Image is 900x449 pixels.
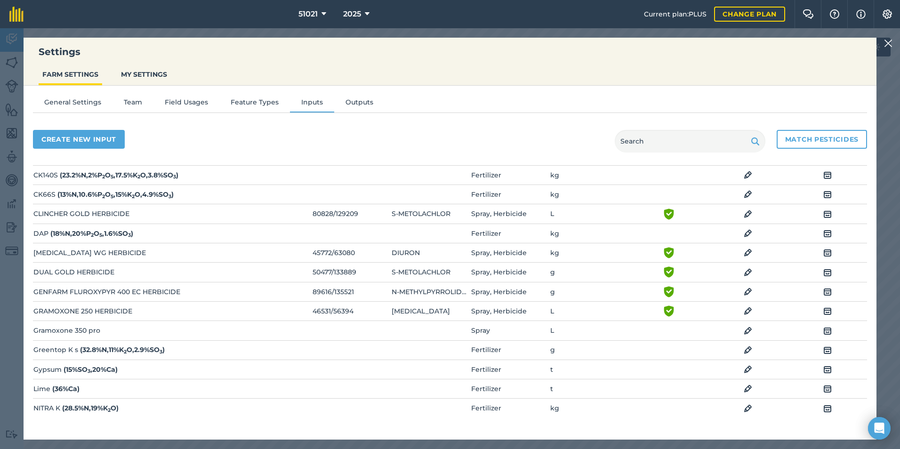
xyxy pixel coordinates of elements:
strong: ( 13 % N , 10.6 % P O , 15 % K O , 4.9 % SO ) [57,190,174,199]
td: Fertilizer [471,165,550,184]
td: DAP [33,224,311,243]
td: 46531/56394 [312,301,391,321]
img: svg+xml;base64,PHN2ZyB4bWxucz0iaHR0cDovL3d3dy53My5vcmcvMjAwMC9zdmciIHdpZHRoPSIyMiIgaGVpZ2h0PSIzMC... [884,38,892,49]
td: 80828/129209 [312,204,391,224]
strong: ( 18 % N , 20 % P O , 1.6 % SO ) [50,229,133,238]
td: DIURON [391,243,470,263]
td: S-METOLACHLOR [391,204,470,224]
img: svg+xml;base64,PHN2ZyB4bWxucz0iaHR0cDovL3d3dy53My5vcmcvMjAwMC9zdmciIHdpZHRoPSIxOCIgaGVpZ2h0PSIyNC... [823,247,832,258]
td: Fertilizer [471,360,550,379]
td: Spray, Herbicide [471,301,550,321]
sub: 3 [128,232,131,238]
td: Fertilizer [471,379,550,399]
sub: 3 [173,174,176,180]
img: svg+xml;base64,PHN2ZyB4bWxucz0iaHR0cDovL3d3dy53My5vcmcvMjAwMC9zdmciIHdpZHRoPSIxOCIgaGVpZ2h0PSIyNC... [823,286,832,297]
button: Create new input [33,130,125,149]
img: svg+xml;base64,PHN2ZyB4bWxucz0iaHR0cDovL3d3dy53My5vcmcvMjAwMC9zdmciIHdpZHRoPSIxOCIgaGVpZ2h0PSIyNC... [823,305,832,317]
sub: 5 [99,232,102,238]
td: g [550,282,629,301]
td: N-METHYLPYRROLIDONE, FLUROXYPYR-1-METHYLHEPTYL-EST., NEUTRAL-HYDROCARBONS [391,282,470,301]
button: MY SETTINGS [117,65,171,83]
a: Change plan [714,7,785,22]
img: svg+xml;base64,PHN2ZyB4bWxucz0iaHR0cDovL3d3dy53My5vcmcvMjAwMC9zdmciIHdpZHRoPSIxOSIgaGVpZ2h0PSIyNC... [751,136,760,147]
strong: ( 15 % SO , 20 % Ca ) [64,365,118,374]
sub: 2 [102,174,105,180]
sub: 2 [91,232,94,238]
img: svg+xml;base64,PHN2ZyB4bWxucz0iaHR0cDovL3d3dy53My5vcmcvMjAwMC9zdmciIHdpZHRoPSIxOCIgaGVpZ2h0PSIyNC... [744,403,752,414]
button: FARM SETTINGS [39,65,102,83]
sub: 2 [124,349,127,355]
td: Lime [33,379,311,399]
img: svg+xml;base64,PHN2ZyB4bWxucz0iaHR0cDovL3d3dy53My5vcmcvMjAwMC9zdmciIHdpZHRoPSIxOCIgaGVpZ2h0PSIyNC... [744,208,752,220]
img: svg+xml;base64,PHN2ZyB4bWxucz0iaHR0cDovL3d3dy53My5vcmcvMjAwMC9zdmciIHdpZHRoPSIxOCIgaGVpZ2h0PSIyNC... [744,267,752,278]
img: fieldmargin Logo [9,7,24,22]
img: A question mark icon [829,9,840,19]
img: svg+xml;base64,PHN2ZyB4bWxucz0iaHR0cDovL3d3dy53My5vcmcvMjAwMC9zdmciIHdpZHRoPSIxOCIgaGVpZ2h0PSIyNC... [744,228,752,239]
img: svg+xml;base64,PHN2ZyB4bWxucz0iaHR0cDovL3d3dy53My5vcmcvMjAwMC9zdmciIHdpZHRoPSIxOCIgaGVpZ2h0PSIyNC... [744,247,752,258]
img: A cog icon [882,9,893,19]
td: 89616/135521 [312,282,391,301]
td: Gramoxone 350 pro [33,321,311,340]
img: svg+xml;base64,PHN2ZyB4bWxucz0iaHR0cDovL3d3dy53My5vcmcvMjAwMC9zdmciIHdpZHRoPSIxOCIgaGVpZ2h0PSIyNC... [823,383,832,394]
td: [MEDICAL_DATA] WG HERBICIDE [33,243,311,263]
img: svg+xml;base64,PHN2ZyB4bWxucz0iaHR0cDovL3d3dy53My5vcmcvMjAwMC9zdmciIHdpZHRoPSIxOCIgaGVpZ2h0PSIyNC... [823,169,832,181]
td: L [550,301,629,321]
td: Spray, Herbicide [471,204,550,224]
img: svg+xml;base64,PHN2ZyB4bWxucz0iaHR0cDovL3d3dy53My5vcmcvMjAwMC9zdmciIHdpZHRoPSIxOCIgaGVpZ2h0PSIyNC... [744,189,752,200]
img: svg+xml;base64,PHN2ZyB4bWxucz0iaHR0cDovL3d3dy53My5vcmcvMjAwMC9zdmciIHdpZHRoPSIxOCIgaGVpZ2h0PSIyNC... [823,345,832,356]
button: Match pesticides [777,130,867,149]
td: L [550,321,629,340]
td: t [550,379,629,399]
td: CK140S [33,165,311,184]
td: Spray, Herbicide [471,282,550,301]
button: Inputs [290,97,334,111]
td: kg [550,224,629,243]
sub: 3 [88,368,90,374]
strong: ( 32.8 % N , 11 % K O , 2.9 % SO ) [80,345,165,354]
td: NITRA K [33,399,311,418]
sub: 5 [111,193,113,200]
img: svg+xml;base64,PHN2ZyB4bWxucz0iaHR0cDovL3d3dy53My5vcmcvMjAwMC9zdmciIHdpZHRoPSIxOCIgaGVpZ2h0PSIyNC... [744,325,752,337]
img: svg+xml;base64,PHN2ZyB4bWxucz0iaHR0cDovL3d3dy53My5vcmcvMjAwMC9zdmciIHdpZHRoPSIxNyIgaGVpZ2h0PSIxNy... [856,8,866,20]
span: Current plan : PLUS [644,9,707,19]
td: Spray, Herbicide [471,263,550,282]
img: svg+xml;base64,PHN2ZyB4bWxucz0iaHR0cDovL3d3dy53My5vcmcvMjAwMC9zdmciIHdpZHRoPSIxOCIgaGVpZ2h0PSIyNC... [823,208,832,220]
td: Fertilizer [471,185,550,204]
img: Two speech bubbles overlapping with the left bubble in the forefront [803,9,814,19]
img: svg+xml;base64,PHN2ZyB4bWxucz0iaHR0cDovL3d3dy53My5vcmcvMjAwMC9zdmciIHdpZHRoPSIxOCIgaGVpZ2h0PSIyNC... [823,403,832,414]
img: svg+xml;base64,PHN2ZyB4bWxucz0iaHR0cDovL3d3dy53My5vcmcvMjAwMC9zdmciIHdpZHRoPSIxOCIgaGVpZ2h0PSIyNC... [744,286,752,297]
span: 51021 [298,8,318,20]
span: 2025 [343,8,361,20]
td: Spray [471,321,550,340]
img: svg+xml;base64,PHN2ZyB4bWxucz0iaHR0cDovL3d3dy53My5vcmcvMjAwMC9zdmciIHdpZHRoPSIxOCIgaGVpZ2h0PSIyNC... [823,228,832,239]
div: Open Intercom Messenger [868,417,891,440]
td: GRAMOXONE 250 HERBICIDE [33,301,311,321]
td: g [550,340,629,360]
td: kg [550,399,629,418]
button: Team [112,97,153,111]
img: svg+xml;base64,PHN2ZyB4bWxucz0iaHR0cDovL3d3dy53My5vcmcvMjAwMC9zdmciIHdpZHRoPSIxOCIgaGVpZ2h0PSIyNC... [823,267,832,278]
img: svg+xml;base64,PHN2ZyB4bWxucz0iaHR0cDovL3d3dy53My5vcmcvMjAwMC9zdmciIHdpZHRoPSIxOCIgaGVpZ2h0PSIyNC... [744,345,752,356]
td: DUAL GOLD HERBICIDE [33,263,311,282]
img: svg+xml;base64,PHN2ZyB4bWxucz0iaHR0cDovL3d3dy53My5vcmcvMjAwMC9zdmciIHdpZHRoPSIxOCIgaGVpZ2h0PSIyNC... [823,189,832,200]
sub: 5 [111,174,113,180]
td: L [550,204,629,224]
sub: 3 [160,349,162,355]
td: CK66S [33,185,311,204]
img: svg+xml;base64,PHN2ZyB4bWxucz0iaHR0cDovL3d3dy53My5vcmcvMjAwMC9zdmciIHdpZHRoPSIxOCIgaGVpZ2h0PSIyNC... [823,364,832,375]
sub: 2 [137,174,140,180]
button: Feature Types [219,97,290,111]
td: 45772/63080 [312,243,391,263]
td: S-METOLACHLOR [391,263,470,282]
td: GENFARM FLUROXYPYR 400 EC HERBICIDE [33,282,311,301]
h3: Settings [24,45,876,58]
img: svg+xml;base64,PHN2ZyB4bWxucz0iaHR0cDovL3d3dy53My5vcmcvMjAwMC9zdmciIHdpZHRoPSIxOCIgaGVpZ2h0PSIyNC... [823,325,832,337]
img: svg+xml;base64,PHN2ZyB4bWxucz0iaHR0cDovL3d3dy53My5vcmcvMjAwMC9zdmciIHdpZHRoPSIxOCIgaGVpZ2h0PSIyNC... [744,305,752,317]
td: g [550,263,629,282]
td: kg [550,185,629,204]
td: kg [550,165,629,184]
button: Field Usages [153,97,219,111]
td: Fertilizer [471,399,550,418]
strong: ( 36 % Ca ) [52,385,80,393]
td: Fertilizer [471,340,550,360]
